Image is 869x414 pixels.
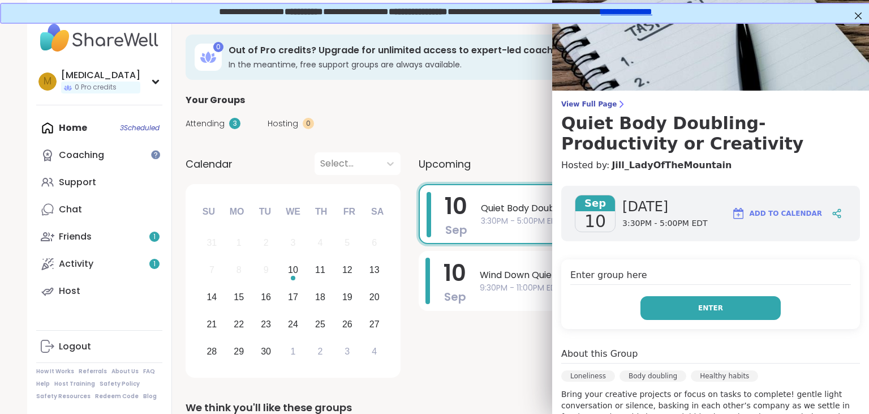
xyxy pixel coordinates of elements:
div: 1 [236,235,242,250]
div: Activity [59,258,93,270]
div: Choose Monday, September 29th, 2025 [227,339,251,364]
div: 26 [342,317,352,332]
span: Your Groups [186,93,245,107]
div: 22 [234,317,244,332]
a: Friends1 [36,223,162,250]
div: 2 [264,235,269,250]
a: Activity1 [36,250,162,278]
div: Choose Thursday, October 2nd, 2025 [308,339,333,364]
div: Choose Saturday, September 20th, 2025 [362,285,386,310]
div: Not available Saturday, September 6th, 2025 [362,231,386,255]
div: Logout [59,340,91,353]
a: Host [36,278,162,305]
div: Choose Friday, September 19th, 2025 [335,285,359,310]
div: Healthy habits [691,370,758,382]
div: 14 [207,289,217,305]
div: Choose Thursday, September 25th, 2025 [308,312,333,336]
div: Chat [59,203,82,216]
div: Choose Friday, September 26th, 2025 [335,312,359,336]
div: Choose Thursday, September 11th, 2025 [308,258,333,283]
div: 29 [234,344,244,359]
div: 0 [303,118,314,129]
span: Sep [575,195,615,211]
h3: Out of Pro credits? Upgrade for unlimited access to expert-led coaching groups. [229,44,736,57]
a: Support [36,169,162,196]
a: FAQ [143,368,155,375]
button: Add to Calendar [726,200,827,227]
div: 3 [291,235,296,250]
a: About Us [111,368,139,375]
div: Coaching [59,149,104,161]
span: 1 [153,232,156,242]
div: Choose Sunday, September 28th, 2025 [200,339,224,364]
div: 15 [234,289,244,305]
div: Not available Monday, September 8th, 2025 [227,258,251,283]
div: Choose Wednesday, September 24th, 2025 [281,312,306,336]
div: month 2025-09 [198,229,388,365]
a: Safety Resources [36,392,91,400]
div: We [281,199,306,224]
button: Enter [640,296,781,320]
img: ShareWell Nav Logo [36,18,162,58]
div: Choose Friday, September 12th, 2025 [335,258,359,283]
span: 9:30PM - 11:00PM EDT [480,282,808,294]
div: Choose Sunday, September 14th, 2025 [200,285,224,310]
span: Add to Calendar [750,208,822,219]
a: Redeem Code [95,392,139,400]
div: Body doubling [620,370,686,382]
div: Su [196,199,221,224]
div: Choose Tuesday, September 23rd, 2025 [254,312,278,336]
div: Not available Sunday, August 31st, 2025 [200,231,224,255]
div: 16 [261,289,271,305]
h4: Enter group here [570,268,851,285]
img: ShareWell Logomark [732,207,745,220]
div: Choose Monday, September 15th, 2025 [227,285,251,310]
span: Hosting [268,118,298,130]
div: 4 [317,235,322,250]
a: Host Training [54,380,95,388]
span: 0 Pro credits [75,83,117,92]
div: 8 [236,262,242,278]
div: 10 [288,262,298,278]
div: 17 [288,289,298,305]
h4: About this Group [561,347,638,361]
span: 10 [445,190,467,222]
span: 10 [584,211,606,232]
div: Not available Friday, September 5th, 2025 [335,231,359,255]
div: 19 [342,289,352,305]
h3: Quiet Body Doubling- Productivity or Creativity [561,113,860,154]
a: How It Works [36,368,74,375]
div: Fr [337,199,362,224]
div: Th [309,199,334,224]
div: Choose Saturday, October 4th, 2025 [362,339,386,364]
span: Quiet Body Doubling- Productivity or Creativity [481,202,807,215]
div: Not available Sunday, September 7th, 2025 [200,258,224,283]
span: Enter [698,303,723,313]
div: Choose Sunday, September 21st, 2025 [200,312,224,336]
div: Mo [224,199,249,224]
div: [MEDICAL_DATA] [61,69,140,82]
div: Loneliness [561,370,615,382]
div: Not available Tuesday, September 2nd, 2025 [254,231,278,255]
span: View Full Page [561,100,860,109]
div: Not available Monday, September 1st, 2025 [227,231,251,255]
div: 5 [345,235,350,250]
a: Coaching [36,142,162,169]
div: 30 [261,344,271,359]
span: Sep [444,289,466,305]
div: Choose Thursday, September 18th, 2025 [308,285,333,310]
span: 3:30PM - 5:00PM EDT [622,218,708,229]
div: Friends [59,231,92,243]
div: Host [59,285,80,297]
span: 10 [444,257,466,289]
div: 21 [207,317,217,332]
a: Jill_LadyOfTheMountain [612,159,732,172]
div: 4 [372,344,377,359]
div: Choose Monday, September 22nd, 2025 [227,312,251,336]
span: 1 [153,259,156,269]
div: 2 [317,344,322,359]
a: Help [36,380,50,388]
div: Choose Wednesday, September 17th, 2025 [281,285,306,310]
div: 31 [207,235,217,250]
span: Calendar [186,156,233,172]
